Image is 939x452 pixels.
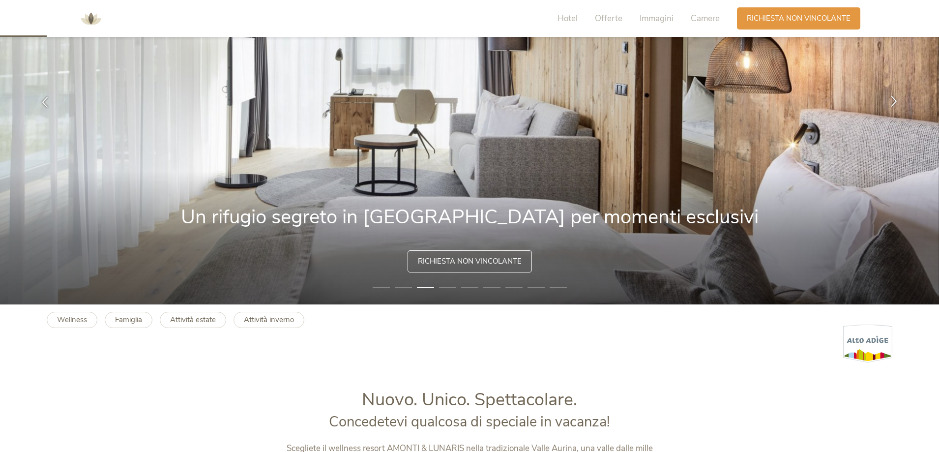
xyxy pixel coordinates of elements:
[362,388,577,412] span: Nuovo. Unico. Spettacolare.
[160,312,226,328] a: Attività estate
[244,315,294,325] b: Attività inverno
[76,15,106,22] a: AMONTI & LUNARIS Wellnessresort
[595,13,622,24] span: Offerte
[234,312,304,328] a: Attività inverno
[558,13,578,24] span: Hotel
[329,412,610,431] span: Concedetevi qualcosa di speciale in vacanza!
[105,312,152,328] a: Famiglia
[47,312,97,328] a: Wellness
[170,315,216,325] b: Attività estate
[843,324,892,363] img: Alto Adige
[115,315,142,325] b: Famiglia
[640,13,674,24] span: Immagini
[418,256,522,267] span: Richiesta non vincolante
[57,315,87,325] b: Wellness
[76,4,106,33] img: AMONTI & LUNARIS Wellnessresort
[691,13,720,24] span: Camere
[747,13,851,24] span: Richiesta non vincolante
